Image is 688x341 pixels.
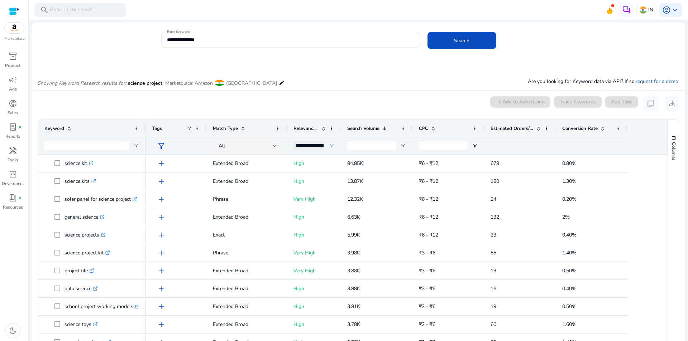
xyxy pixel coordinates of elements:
p: Extended Broad [213,263,281,278]
span: handyman [9,146,17,155]
span: 1.40% [562,249,577,256]
span: account_circle [662,6,671,14]
i: Showing Keyword Research results for: [37,80,126,87]
span: ₹6 - ₹12 [419,214,438,220]
p: Extended Broad [213,174,281,189]
p: Extended Broad [213,210,281,224]
p: Press to search [50,6,92,14]
span: add [157,213,166,221]
p: Extended Broad [213,156,281,171]
span: 3.98K [347,249,360,256]
p: Extended Broad [213,299,281,314]
span: ₹3 - ₹6 [419,285,435,292]
p: science kit [64,156,94,171]
p: High [293,299,334,314]
p: IN [648,4,653,16]
span: 19 [491,267,496,274]
span: 23 [491,232,496,238]
p: science projects [64,228,106,242]
button: Search [427,32,496,49]
p: general science [64,210,105,224]
span: ₹3 - ₹6 [419,303,435,310]
span: 60 [491,321,496,328]
span: lab_profile [9,123,17,131]
p: solar panel for science project [64,192,137,206]
span: 12.32K [347,196,363,203]
p: Resources [3,204,23,210]
span: 678 [491,160,499,167]
button: Open Filter Menu [329,143,334,148]
input: Search Volume Filter Input [347,141,396,150]
span: Relevance Score [293,125,319,132]
span: add [157,284,166,293]
span: ₹3 - ₹6 [419,321,435,328]
span: add [157,249,166,257]
span: ₹6 - ₹12 [419,232,438,238]
p: Ads [9,86,17,92]
span: ₹6 - ₹12 [419,196,438,203]
button: Open Filter Menu [133,143,139,148]
p: science toys [64,317,98,332]
span: 0.80% [562,160,577,167]
span: keyboard_arrow_down [671,6,679,14]
span: 13.87K [347,178,363,185]
mat-icon: edit [279,78,285,87]
span: | Marketplace: Amazon [162,80,213,87]
span: 3.78K [347,321,360,328]
span: Search Volume [347,125,379,132]
p: Phrase [213,245,281,260]
span: ₹3 - ₹6 [419,267,435,274]
span: add [157,320,166,329]
span: book_4 [9,194,17,202]
p: Tools [8,157,18,163]
span: add [157,302,166,311]
span: add [157,177,166,186]
span: add [157,159,166,168]
button: download [665,96,679,111]
p: science project kit [64,245,110,260]
img: amazon.svg [5,23,24,33]
a: request for a demo [636,78,678,85]
button: Open Filter Menu [400,143,406,148]
button: Open Filter Menu [472,143,478,148]
span: Tags [152,125,162,132]
span: 0.40% [562,232,577,238]
p: Extended Broad [213,281,281,296]
span: ₹3 - ₹6 [419,249,435,256]
span: 5.99K [347,232,360,238]
p: High [293,210,334,224]
p: High [293,281,334,296]
span: ₹6 - ₹12 [419,178,438,185]
span: 2% [562,214,570,220]
span: 0.20% [562,196,577,203]
span: download [668,99,677,108]
span: 3.88K [347,285,360,292]
input: CPC Filter Input [419,141,468,150]
p: Very High [293,245,334,260]
p: Extended Broad [213,317,281,332]
p: Developers [2,180,24,187]
span: [GEOGRAPHIC_DATA] [226,80,277,87]
span: add [157,195,166,204]
span: 6.63K [347,214,360,220]
span: filter_alt [157,142,166,150]
p: High [293,174,334,189]
span: 0.50% [562,303,577,310]
span: Columns [670,142,677,160]
p: Sales [8,109,18,116]
p: data science [64,281,98,296]
p: Phrase [213,192,281,206]
span: 1.30% [562,178,577,185]
span: campaign [9,75,17,84]
span: add [157,267,166,275]
span: science project [128,80,162,87]
span: Search [454,37,469,44]
span: inventory_2 [9,52,17,60]
span: donut_small [9,99,17,108]
p: High [293,228,334,242]
span: Estimated Orders/Month [491,125,534,132]
span: Keyword [44,125,64,132]
p: school project working models [64,299,140,314]
span: 19 [491,303,496,310]
p: Product [5,62,20,69]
